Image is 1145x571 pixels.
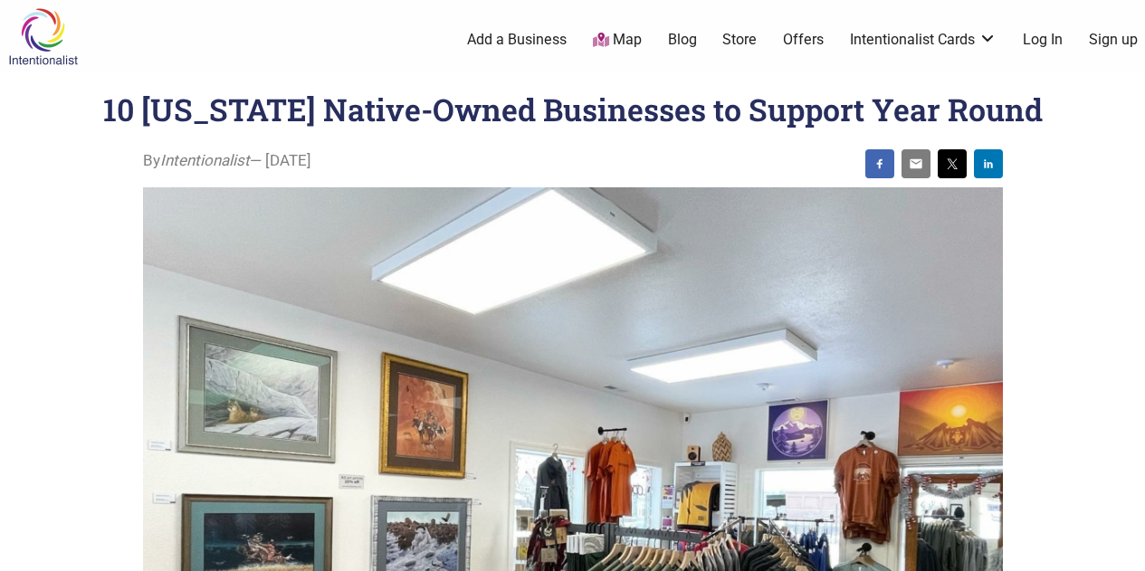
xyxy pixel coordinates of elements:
a: Intentionalist Cards [850,30,997,50]
a: Log In [1023,30,1063,50]
img: facebook sharing button [873,157,887,171]
i: Intentionalist [160,151,250,169]
img: email sharing button [909,157,923,171]
img: linkedin sharing button [981,157,996,171]
h1: 10 [US_STATE] Native-Owned Businesses to Support Year Round [103,89,1043,129]
a: Sign up [1089,30,1138,50]
span: By — [DATE] [143,149,311,173]
a: Add a Business [467,30,567,50]
a: Blog [668,30,697,50]
a: Store [722,30,757,50]
img: twitter sharing button [945,157,959,171]
a: Map [593,30,642,51]
a: Offers [783,30,824,50]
